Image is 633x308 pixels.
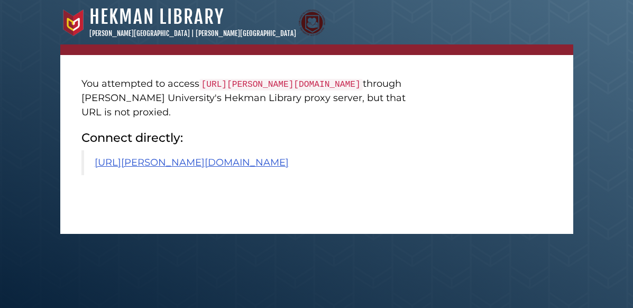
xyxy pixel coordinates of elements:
[89,29,296,39] p: [PERSON_NAME][GEOGRAPHIC_DATA] | [PERSON_NAME][GEOGRAPHIC_DATA]
[89,5,224,29] a: Hekman Library
[60,10,87,36] img: Calvin University
[81,130,428,145] h2: Connect directly:
[60,44,573,55] nav: breadcrumb
[95,157,289,168] a: [URL][PERSON_NAME][DOMAIN_NAME]
[81,77,428,120] p: You attempted to access through [PERSON_NAME] University's Hekman Library proxy server, but that ...
[199,79,363,90] code: [URL][PERSON_NAME][DOMAIN_NAME]
[299,10,325,36] img: Calvin Theological Seminary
